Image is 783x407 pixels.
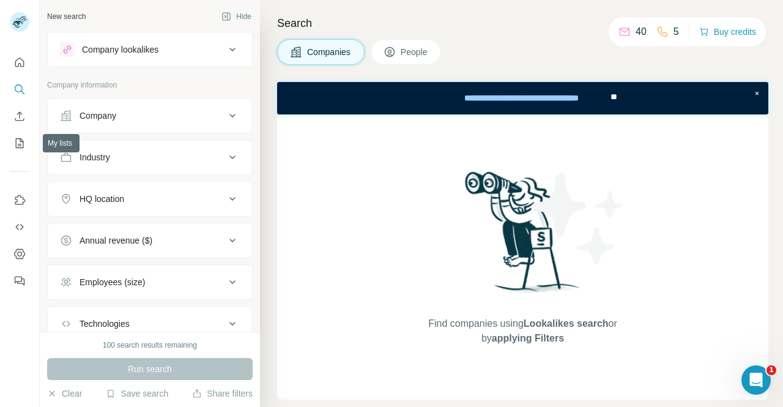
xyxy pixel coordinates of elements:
p: 5 [674,24,679,39]
div: Technologies [80,318,130,330]
div: Employees (size) [80,276,145,288]
p: Company information [47,80,253,91]
iframe: Intercom live chat [741,365,771,395]
button: Annual revenue ($) [48,226,252,255]
button: Quick start [10,51,29,73]
span: People [401,46,429,58]
button: Employees (size) [48,267,252,297]
img: Avatar [10,12,29,32]
button: Enrich CSV [10,105,29,127]
h4: Search [277,15,768,32]
button: Feedback [10,270,29,292]
button: Use Surfe API [10,216,29,238]
button: Dashboard [10,243,29,265]
button: Company lookalikes [48,35,252,64]
div: Company lookalikes [82,43,158,56]
span: applying Filters [492,333,564,343]
img: Surfe Illustration - Woman searching with binoculars [459,168,587,305]
span: Find companies using or by [425,316,620,346]
div: 100 search results remaining [103,340,197,351]
p: 40 [636,24,647,39]
span: Companies [307,46,352,58]
button: My lists [10,132,29,154]
div: New search [47,11,86,22]
span: 1 [766,365,776,375]
div: Industry [80,151,110,163]
img: Surfe Illustration - Stars [523,163,633,274]
button: Industry [48,143,252,172]
iframe: Banner [277,82,768,114]
button: Technologies [48,309,252,338]
button: Search [10,78,29,100]
button: HQ location [48,184,252,214]
span: Lookalikes search [524,318,609,329]
button: Company [48,101,252,130]
button: Hide [213,7,260,26]
button: Save search [106,387,168,400]
div: HQ location [80,193,124,205]
button: Buy credits [699,23,756,40]
button: Use Surfe on LinkedIn [10,189,29,211]
div: Company [80,110,116,122]
button: Share filters [192,387,253,400]
div: Annual revenue ($) [80,234,152,247]
button: Clear [47,387,82,400]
